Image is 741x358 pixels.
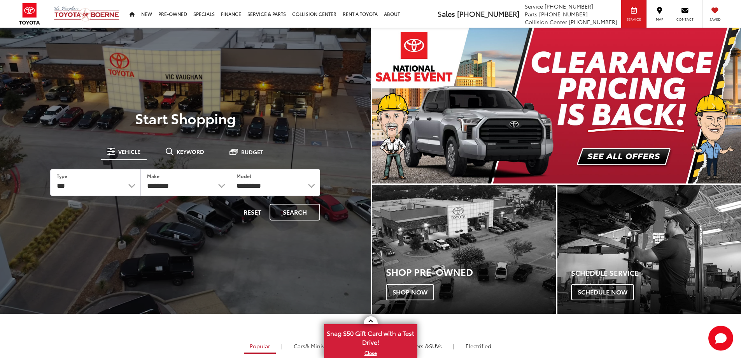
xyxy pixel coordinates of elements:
[372,43,427,168] button: Click to view previous picture.
[457,9,519,19] span: [PHONE_NUMBER]
[557,185,741,314] a: Schedule Service Schedule Now
[651,17,668,22] span: Map
[708,326,733,351] button: Toggle Chat Window
[386,284,434,300] span: Shop Now
[372,185,556,314] a: Shop Pre-Owned Shop Now
[386,266,556,277] h3: Shop Pre-Owned
[236,173,251,179] label: Model
[706,17,723,22] span: Saved
[270,204,320,220] button: Search
[279,342,284,350] li: |
[545,2,593,10] span: [PHONE_NUMBER]
[569,18,617,26] span: [PHONE_NUMBER]
[33,110,338,126] p: Start Shopping
[237,204,268,220] button: Reset
[460,339,497,353] a: Electrified
[625,17,643,22] span: Service
[525,2,543,10] span: Service
[177,149,204,154] span: Keyword
[571,269,741,277] h4: Schedule Service
[525,18,567,26] span: Collision Center
[118,149,140,154] span: Vehicle
[147,173,159,179] label: Make
[54,6,120,22] img: Vic Vaughan Toyota of Boerne
[525,10,538,18] span: Parts
[539,10,588,18] span: [PHONE_NUMBER]
[325,325,417,349] span: Snag $50 Gift Card with a Test Drive!
[676,17,694,22] span: Contact
[288,339,337,353] a: Cars
[708,326,733,351] svg: Start Chat
[438,9,455,19] span: Sales
[571,284,634,300] span: Schedule Now
[372,185,556,314] div: Toyota
[305,342,331,350] span: & Minivan
[241,149,263,155] span: Budget
[557,185,741,314] div: Toyota
[389,339,448,353] a: SUVs
[57,173,67,179] label: Type
[686,43,741,168] button: Click to view next picture.
[451,342,456,350] li: |
[244,339,276,354] a: Popular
